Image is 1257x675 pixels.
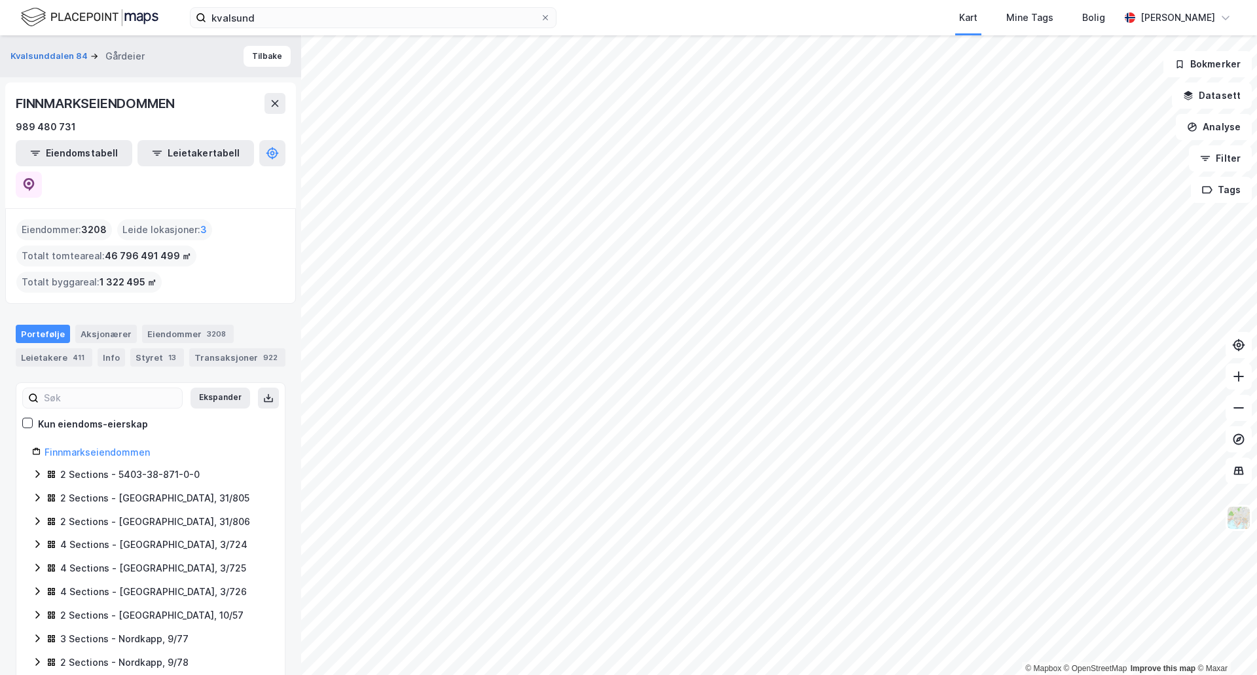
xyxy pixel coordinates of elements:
[60,584,247,600] div: 4 Sections - [GEOGRAPHIC_DATA], 3/726
[189,348,285,367] div: Transaksjoner
[959,10,977,26] div: Kart
[105,48,145,64] div: Gårdeier
[105,248,191,264] span: 46 796 491 499 ㎡
[244,46,291,67] button: Tilbake
[1082,10,1105,26] div: Bolig
[16,246,196,266] div: Totalt tomteareal :
[16,119,76,135] div: 989 480 731
[60,631,189,647] div: 3 Sections - Nordkapp, 9/77
[1006,10,1053,26] div: Mine Tags
[204,327,228,340] div: 3208
[191,388,250,409] button: Ekspander
[1140,10,1215,26] div: [PERSON_NAME]
[1192,612,1257,675] iframe: Chat Widget
[130,348,184,367] div: Styret
[100,274,156,290] span: 1 322 495 ㎡
[117,219,212,240] div: Leide lokasjoner :
[60,490,249,506] div: 2 Sections - [GEOGRAPHIC_DATA], 31/805
[1163,51,1252,77] button: Bokmerker
[142,325,234,343] div: Eiendommer
[1131,664,1195,673] a: Improve this map
[206,8,540,27] input: Søk på adresse, matrikkel, gårdeiere, leietakere eller personer
[10,50,90,63] button: Kvalsunddalen 84
[1025,664,1061,673] a: Mapbox
[16,93,177,114] div: FINNMARKSEIENDOMMEN
[21,6,158,29] img: logo.f888ab2527a4732fd821a326f86c7f29.svg
[1226,505,1251,530] img: Z
[81,222,107,238] span: 3208
[60,537,247,553] div: 4 Sections - [GEOGRAPHIC_DATA], 3/724
[16,348,92,367] div: Leietakere
[45,447,150,458] a: Finnmarkseiendommen
[16,325,70,343] div: Portefølje
[60,514,250,530] div: 2 Sections - [GEOGRAPHIC_DATA], 31/806
[1172,82,1252,109] button: Datasett
[98,348,125,367] div: Info
[166,351,179,364] div: 13
[1064,664,1127,673] a: OpenStreetMap
[1191,177,1252,203] button: Tags
[60,467,200,483] div: 2 Sections - 5403-38-871-0-0
[1192,612,1257,675] div: Kontrollprogram for chat
[70,351,87,364] div: 411
[16,219,112,240] div: Eiendommer :
[261,351,280,364] div: 922
[60,608,244,623] div: 2 Sections - [GEOGRAPHIC_DATA], 10/57
[75,325,137,343] div: Aksjonærer
[16,140,132,166] button: Eiendomstabell
[16,272,162,293] div: Totalt byggareal :
[137,140,254,166] button: Leietakertabell
[200,222,207,238] span: 3
[1176,114,1252,140] button: Analyse
[60,560,246,576] div: 4 Sections - [GEOGRAPHIC_DATA], 3/725
[39,388,182,408] input: Søk
[38,416,148,432] div: Kun eiendoms-eierskap
[60,655,189,670] div: 2 Sections - Nordkapp, 9/78
[1189,145,1252,172] button: Filter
